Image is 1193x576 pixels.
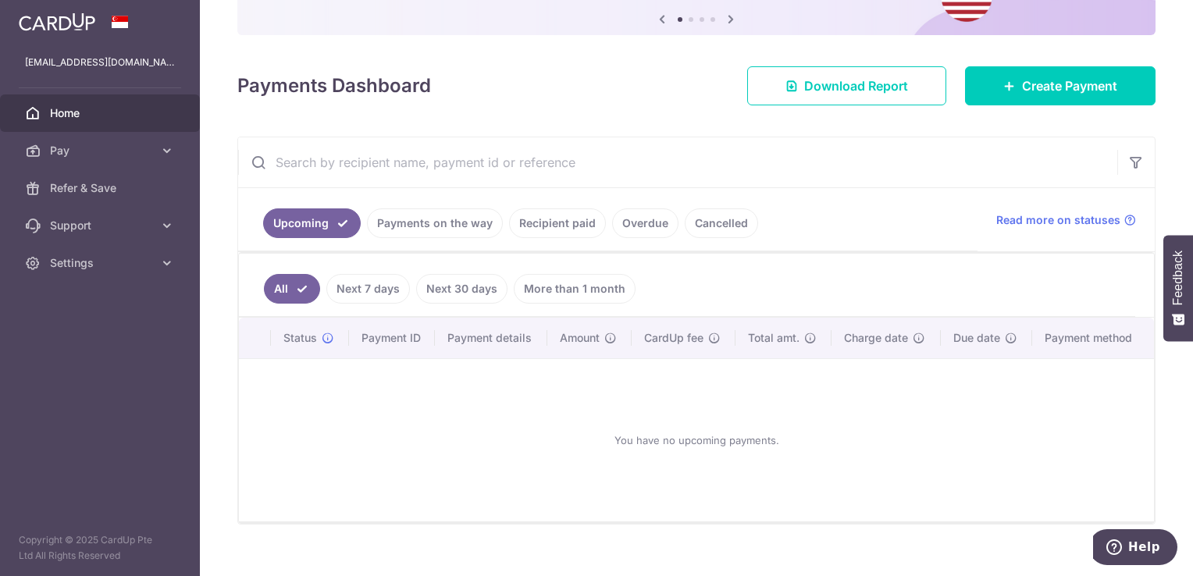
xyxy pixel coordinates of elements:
[612,208,678,238] a: Overdue
[237,72,431,100] h4: Payments Dashboard
[435,318,547,358] th: Payment details
[644,330,703,346] span: CardUp fee
[560,330,600,346] span: Amount
[1163,235,1193,341] button: Feedback - Show survey
[349,318,436,358] th: Payment ID
[996,212,1120,228] span: Read more on statuses
[50,255,153,271] span: Settings
[50,218,153,233] span: Support
[748,330,799,346] span: Total amt.
[514,274,636,304] a: More than 1 month
[1022,76,1117,95] span: Create Payment
[685,208,758,238] a: Cancelled
[264,274,320,304] a: All
[50,180,153,196] span: Refer & Save
[50,105,153,121] span: Home
[25,55,175,70] p: [EMAIL_ADDRESS][DOMAIN_NAME]
[953,330,1000,346] span: Due date
[326,274,410,304] a: Next 7 days
[367,208,503,238] a: Payments on the way
[416,274,507,304] a: Next 30 days
[19,12,95,31] img: CardUp
[263,208,361,238] a: Upcoming
[283,330,317,346] span: Status
[1171,251,1185,305] span: Feedback
[747,66,946,105] a: Download Report
[258,372,1135,509] div: You have no upcoming payments.
[844,330,908,346] span: Charge date
[50,143,153,158] span: Pay
[804,76,908,95] span: Download Report
[965,66,1156,105] a: Create Payment
[996,212,1136,228] a: Read more on statuses
[238,137,1117,187] input: Search by recipient name, payment id or reference
[1093,529,1177,568] iframe: Opens a widget where you can find more information
[1032,318,1154,358] th: Payment method
[509,208,606,238] a: Recipient paid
